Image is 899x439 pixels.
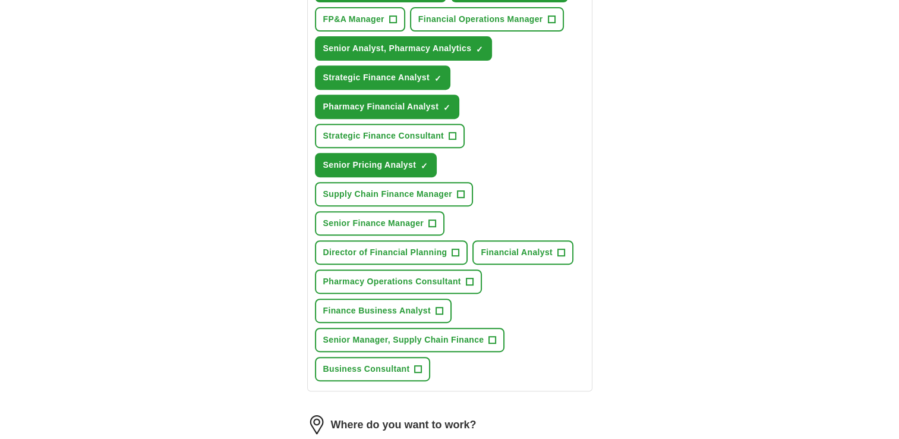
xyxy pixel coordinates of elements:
[323,275,461,288] span: Pharmacy Operations Consultant
[331,417,477,433] label: Where do you want to work?
[315,269,482,294] button: Pharmacy Operations Consultant
[315,7,405,32] button: FP&A Manager
[323,101,439,113] span: Pharmacy Financial Analyst
[315,240,468,265] button: Director of Financial Planning
[421,161,428,171] span: ✓
[323,188,453,200] span: Supply Chain Finance Manager
[315,211,445,236] button: Senior Finance Manager
[315,299,452,323] button: Finance Business Analyst
[418,13,543,26] span: Financial Operations Manager
[315,182,474,206] button: Supply Chain Finance Manager
[323,159,417,171] span: Senior Pricing Analyst
[323,13,384,26] span: FP&A Manager
[323,246,447,259] span: Director of Financial Planning
[476,45,483,54] span: ✓
[323,130,444,142] span: Strategic Finance Consultant
[323,334,484,346] span: Senior Manager, Supply Chain Finance
[315,36,493,61] button: Senior Analyst, Pharmacy Analytics✓
[323,42,472,55] span: Senior Analyst, Pharmacy Analytics
[472,240,573,265] button: Financial Analyst
[315,153,437,177] button: Senior Pricing Analyst✓
[410,7,564,32] button: Financial Operations Manager
[481,246,553,259] span: Financial Analyst
[315,65,450,90] button: Strategic Finance Analyst✓
[323,305,431,317] span: Finance Business Analyst
[315,328,505,352] button: Senior Manager, Supply Chain Finance
[323,217,424,230] span: Senior Finance Manager
[315,124,465,148] button: Strategic Finance Consultant
[323,71,430,84] span: Strategic Finance Analyst
[323,363,410,375] span: Business Consultant
[307,415,326,434] img: location.png
[434,74,441,83] span: ✓
[315,95,460,119] button: Pharmacy Financial Analyst✓
[443,103,450,112] span: ✓
[315,357,431,381] button: Business Consultant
